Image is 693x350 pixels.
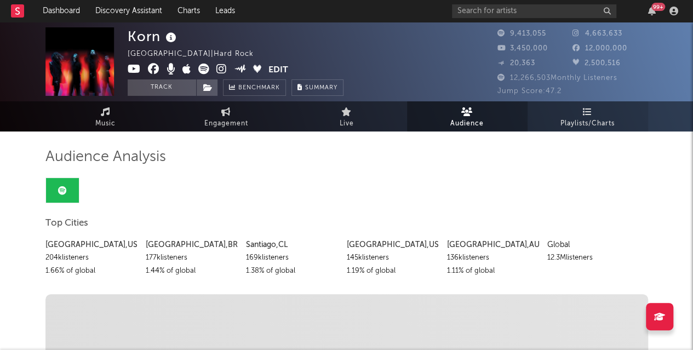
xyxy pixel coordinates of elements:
[291,79,343,96] button: Summary
[246,238,338,251] div: Santiago , CL
[45,151,166,164] span: Audience Analysis
[452,4,616,18] input: Search for artists
[447,238,539,251] div: [GEOGRAPHIC_DATA] , AU
[45,101,166,131] a: Music
[204,117,248,130] span: Engagement
[572,60,621,67] span: 2,500,516
[305,85,337,91] span: Summary
[146,251,238,265] div: 177k listeners
[497,88,562,95] span: Jump Score: 47.2
[146,238,238,251] div: [GEOGRAPHIC_DATA] , BR
[268,64,288,77] button: Edit
[146,265,238,278] div: 1.44 % of global
[128,27,179,45] div: Korn
[560,117,615,130] span: Playlists/Charts
[95,117,116,130] span: Music
[45,265,138,278] div: 1.66 % of global
[572,30,622,37] span: 4,663,633
[340,117,354,130] span: Live
[223,79,286,96] a: Benchmark
[497,30,546,37] span: 9,413,055
[128,48,266,61] div: [GEOGRAPHIC_DATA] | Hard Rock
[572,45,627,52] span: 12,000,000
[528,101,648,131] a: Playlists/Charts
[346,265,438,278] div: 1.19 % of global
[447,265,539,278] div: 1.11 % of global
[651,3,665,11] div: 99 +
[450,117,484,130] span: Audience
[407,101,528,131] a: Audience
[287,101,407,131] a: Live
[166,101,287,131] a: Engagement
[547,251,639,265] div: 12.3M listeners
[346,238,438,251] div: [GEOGRAPHIC_DATA] , US
[497,60,535,67] span: 20,363
[547,238,639,251] div: Global
[497,74,617,82] span: 12,266,503 Monthly Listeners
[346,251,438,265] div: 145k listeners
[648,7,656,15] button: 99+
[128,79,196,96] button: Track
[246,265,338,278] div: 1.38 % of global
[497,45,548,52] span: 3,450,000
[238,82,280,95] span: Benchmark
[447,251,539,265] div: 136k listeners
[45,238,138,251] div: [GEOGRAPHIC_DATA] , US
[246,251,338,265] div: 169k listeners
[45,251,138,265] div: 204k listeners
[45,217,88,230] span: Top Cities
